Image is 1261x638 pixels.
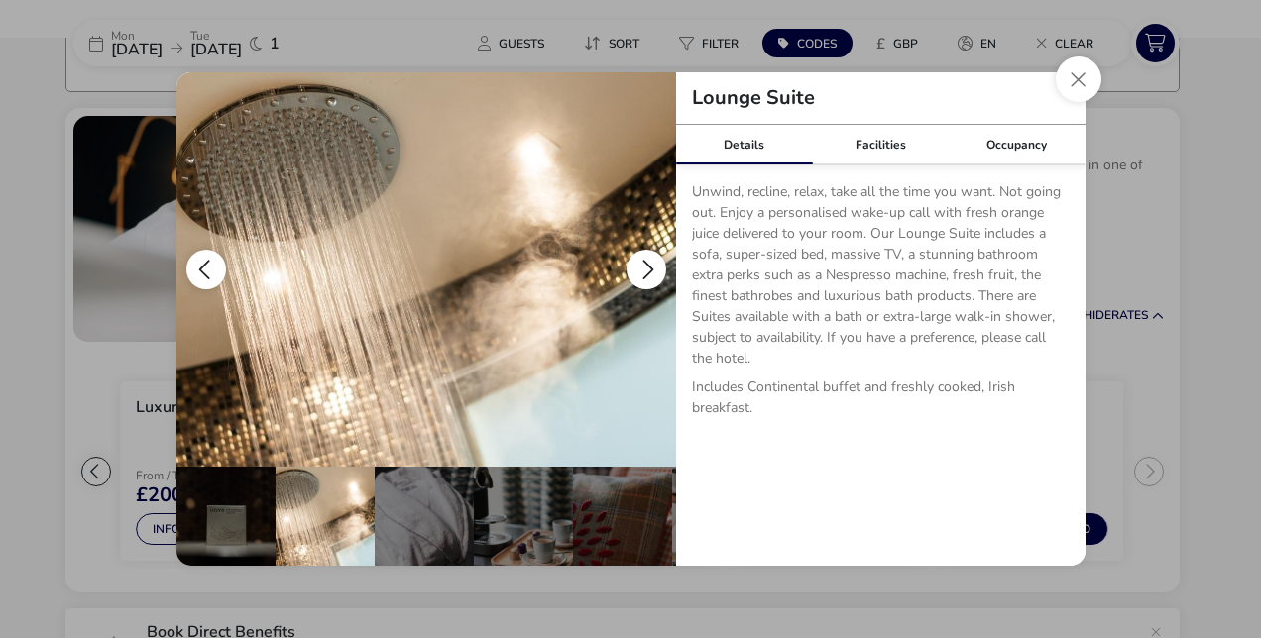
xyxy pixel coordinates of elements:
[692,376,1070,426] p: Includes Continental buffet and freshly cooked, Irish breakfast.
[676,88,831,108] h2: Lounge Suite
[176,72,676,467] img: f4fcfe03f5624cfd1f04b8bd8c46605bb96645cb7fcaf7918ce4b367262fec24
[1056,56,1101,102] button: Close dialog
[949,125,1086,164] div: Occupancy
[176,72,1086,566] div: details
[676,125,813,164] div: Details
[692,181,1070,376] p: Unwind, recline, relax, take all the time you want. Not going out. Enjoy a personalised wake-up c...
[812,125,949,164] div: Facilities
